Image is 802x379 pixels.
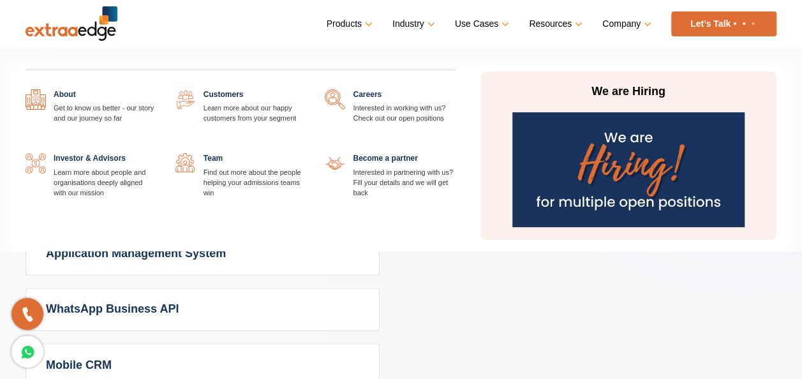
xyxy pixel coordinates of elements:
[392,15,433,33] a: Industry
[671,11,776,36] a: Let’s Talk
[26,288,379,330] a: WhatsApp Business API
[602,15,649,33] a: Company
[26,233,379,274] a: Application Management System
[509,84,748,100] p: We are Hiring
[327,15,370,33] a: Products
[455,15,507,33] a: Use Cases
[529,15,580,33] a: Resources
